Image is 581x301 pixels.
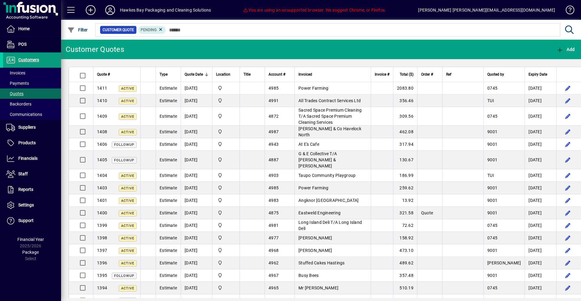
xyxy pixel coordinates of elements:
[525,194,556,207] td: [DATE]
[393,126,417,138] td: 462.08
[216,71,236,78] div: Location
[18,42,27,47] span: POS
[160,248,177,253] span: Estimate
[160,235,177,240] span: Estimate
[121,199,134,203] span: Active
[216,235,236,241] span: Central
[393,257,417,269] td: 489.62
[121,87,134,91] span: Active
[216,185,236,191] span: Central
[393,269,417,282] td: 357.48
[181,82,212,95] td: [DATE]
[269,210,279,215] span: 4875
[243,8,386,13] span: You are using an unsupported browser. We suggest Chrome, or Firefox.
[160,285,177,290] span: Estimate
[3,88,61,99] a: Quotes
[269,198,279,203] span: 4983
[244,71,251,78] span: Title
[525,169,556,182] td: [DATE]
[181,169,212,182] td: [DATE]
[3,135,61,151] a: Products
[269,71,291,78] div: Account #
[393,182,417,194] td: 259.62
[160,210,177,215] span: Estimate
[529,71,553,78] div: Expiry Date
[563,183,572,193] button: Edit
[216,113,236,120] span: Central
[97,185,107,190] span: 1403
[121,99,134,103] span: Active
[269,142,279,147] span: 4943
[181,107,212,126] td: [DATE]
[487,210,497,215] span: 9001
[487,273,497,278] span: 9001
[563,245,572,255] button: Edit
[121,286,134,290] span: Active
[487,198,497,203] span: 9001
[487,129,497,134] span: 9001
[141,28,157,32] span: Pending
[298,151,337,168] span: G & E Collective T/A [PERSON_NAME] & [PERSON_NAME]
[216,85,236,91] span: Central
[103,27,134,33] span: Customer Quote
[6,70,25,75] span: Invoices
[487,98,494,103] span: TUI
[216,128,236,135] span: Central
[487,235,497,240] span: 0745
[160,198,177,203] span: Estimate
[3,167,61,182] a: Staff
[121,261,134,265] span: Active
[375,71,389,78] span: Invoice #
[121,186,134,190] span: Active
[269,86,279,91] span: 4985
[421,71,433,78] span: Order #
[97,285,107,290] span: 1394
[487,71,504,78] span: Quoted by
[525,138,556,151] td: [DATE]
[393,232,417,244] td: 158.92
[487,114,497,119] span: 0745
[22,250,39,255] span: Package
[97,142,107,147] span: 1406
[525,182,556,194] td: [DATE]
[556,47,575,52] span: Add
[100,5,120,16] button: Profile
[525,207,556,219] td: [DATE]
[81,5,100,16] button: Add
[487,86,497,91] span: 0745
[216,222,236,229] span: Central
[3,37,61,52] a: POS
[563,208,572,218] button: Edit
[393,82,417,95] td: 2083.80
[160,142,177,147] span: Estimate
[298,185,328,190] span: Power Farming
[269,273,279,278] span: 4967
[216,141,236,148] span: Central
[525,107,556,126] td: [DATE]
[525,82,556,95] td: [DATE]
[181,194,212,207] td: [DATE]
[181,151,212,169] td: [DATE]
[563,233,572,243] button: Edit
[487,173,494,178] span: TUI
[298,108,362,125] span: Sacred Space Premium Cleaning T/A Sacred Space Premium Cleaning Services
[114,143,134,147] span: FOLLOWUP
[269,157,279,162] span: 4887
[185,71,203,78] span: Quote Date
[563,283,572,293] button: Edit
[121,211,134,215] span: Active
[525,219,556,232] td: [DATE]
[563,195,572,205] button: Edit
[181,257,212,269] td: [DATE]
[487,157,497,162] span: 9001
[160,114,177,119] span: Estimate
[298,235,332,240] span: [PERSON_NAME]
[97,198,107,203] span: 1401
[400,71,413,78] span: Total ($)
[525,232,556,244] td: [DATE]
[18,187,33,192] span: Reports
[269,71,285,78] span: Account #
[269,185,279,190] span: 4985
[269,285,279,290] span: 4965
[298,71,312,78] span: Invoiced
